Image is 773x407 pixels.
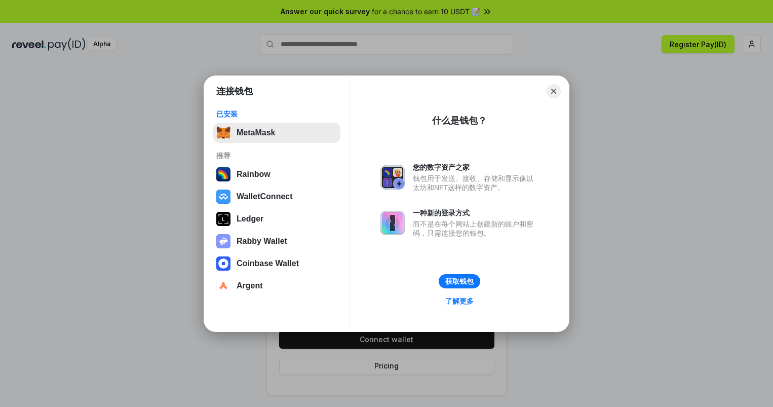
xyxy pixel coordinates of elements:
div: 您的数字资产之家 [413,163,538,172]
div: 了解更多 [445,297,474,306]
div: Rabby Wallet [237,237,287,246]
button: Coinbase Wallet [213,253,340,274]
img: svg+xml,%3Csvg%20width%3D%2228%22%20height%3D%2228%22%20viewBox%3D%220%200%2028%2028%22%20fill%3D... [216,190,230,204]
div: 获取钱包 [445,277,474,286]
div: 已安装 [216,109,337,119]
a: 了解更多 [439,294,480,308]
img: svg+xml,%3Csvg%20xmlns%3D%22http%3A%2F%2Fwww.w3.org%2F2000%2Fsvg%22%20fill%3D%22none%22%20viewBox... [216,234,230,248]
img: svg+xml,%3Csvg%20fill%3D%22none%22%20height%3D%2233%22%20viewBox%3D%220%200%2035%2033%22%20width%... [216,126,230,140]
div: Coinbase Wallet [237,259,299,268]
div: Argent [237,281,263,290]
h1: 连接钱包 [216,85,253,97]
img: svg+xml,%3Csvg%20xmlns%3D%22http%3A%2F%2Fwww.w3.org%2F2000%2Fsvg%22%20fill%3D%22none%22%20viewBox... [380,165,405,190]
button: MetaMask [213,123,340,143]
div: 什么是钱包？ [432,115,487,127]
img: svg+xml,%3Csvg%20width%3D%2228%22%20height%3D%2228%22%20viewBox%3D%220%200%2028%2028%22%20fill%3D... [216,256,230,271]
button: Rainbow [213,164,340,184]
button: WalletConnect [213,187,340,207]
img: svg+xml,%3Csvg%20xmlns%3D%22http%3A%2F%2Fwww.w3.org%2F2000%2Fsvg%22%20width%3D%2228%22%20height%3... [216,212,230,226]
div: MetaMask [237,128,275,137]
img: svg+xml,%3Csvg%20width%3D%2228%22%20height%3D%2228%22%20viewBox%3D%220%200%2028%2028%22%20fill%3D... [216,279,230,293]
div: Rainbow [237,170,270,179]
button: Argent [213,276,340,296]
img: svg+xml,%3Csvg%20xmlns%3D%22http%3A%2F%2Fwww.w3.org%2F2000%2Fsvg%22%20fill%3D%22none%22%20viewBox... [380,211,405,235]
div: 而不是在每个网站上创建新的账户和密码，只需连接您的钱包。 [413,219,538,238]
button: Close [547,84,561,98]
div: 一种新的登录方式 [413,208,538,217]
button: 获取钱包 [439,274,480,288]
img: svg+xml,%3Csvg%20width%3D%22120%22%20height%3D%22120%22%20viewBox%3D%220%200%20120%20120%22%20fil... [216,167,230,181]
button: Rabby Wallet [213,231,340,251]
div: WalletConnect [237,192,293,201]
button: Ledger [213,209,340,229]
div: 推荐 [216,151,337,160]
div: Ledger [237,214,263,224]
div: 钱包用于发送、接收、存储和显示像以太坊和NFT这样的数字资产。 [413,174,538,192]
